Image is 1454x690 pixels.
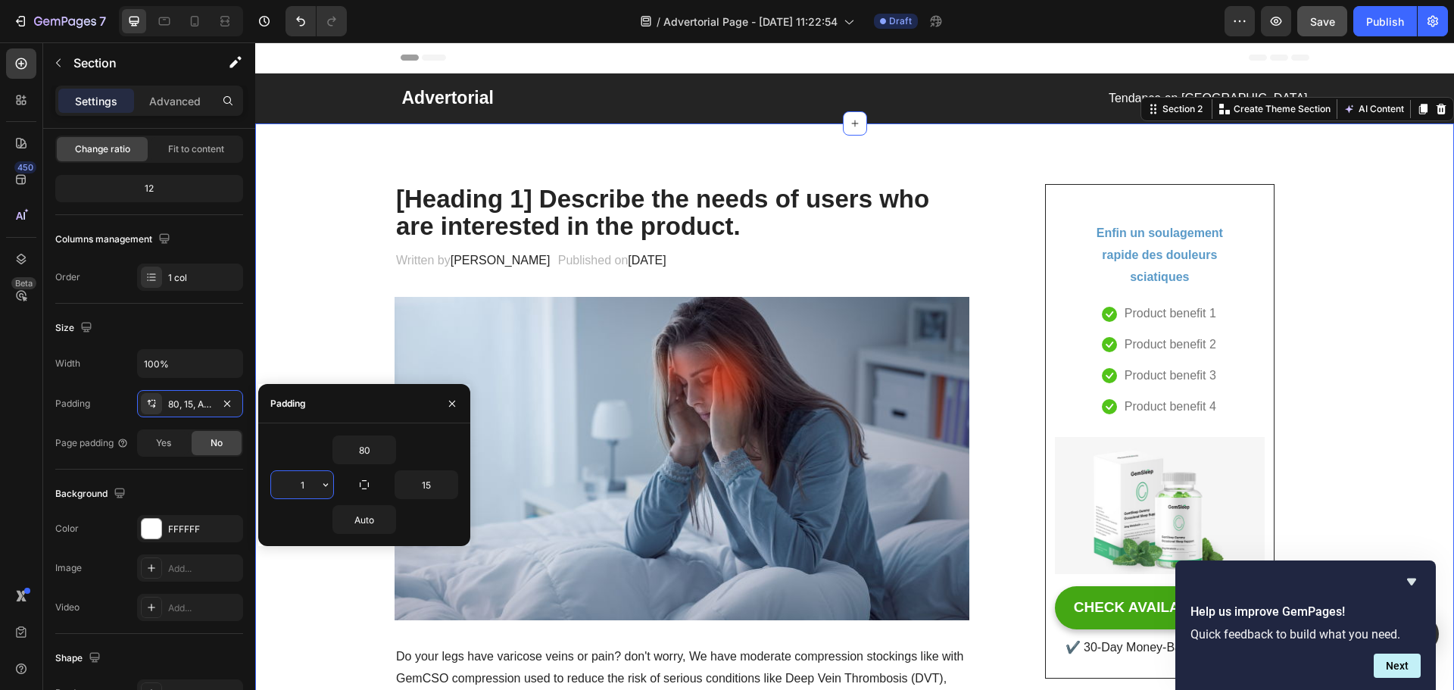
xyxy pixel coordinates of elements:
[800,544,1009,587] button: CHECK AVAILABILITY
[141,208,298,229] p: Written by
[1085,58,1152,76] button: AI Content
[11,277,36,289] div: Beta
[58,178,240,199] div: 12
[168,601,239,615] div: Add...
[904,60,950,73] div: Section 2
[657,14,660,30] span: /
[395,471,457,498] input: Auto
[889,14,912,28] span: Draft
[55,436,129,450] div: Page padding
[156,436,171,450] span: Yes
[1403,573,1421,591] button: Hide survey
[869,292,961,314] p: Product benefit 2
[800,395,1009,531] img: Alt Image
[333,506,395,533] input: Auto
[270,397,306,411] div: Padding
[285,6,347,36] div: Undo/Redo
[663,14,838,30] span: Advertorial Page - [DATE] 11:22:54
[1374,654,1421,678] button: Next question
[839,180,969,245] p: Enfin un soulagement rapide des douleurs sciatiques
[271,471,333,498] input: Auto
[373,211,410,224] span: [DATE]
[869,354,961,376] p: Product benefit 4
[55,397,90,411] div: Padding
[138,350,242,377] input: Auto
[99,12,106,30] p: 7
[1297,6,1347,36] button: Save
[1190,603,1421,621] h2: Help us improve GemPages!
[55,648,104,669] div: Shape
[55,522,79,535] div: Color
[149,93,201,109] p: Advanced
[75,142,130,156] span: Change ratio
[211,436,223,450] span: No
[75,93,117,109] p: Settings
[141,604,713,669] p: Do your legs have varicose veins or pain? don't worry, We have moderate compression stockings lik...
[303,208,411,229] p: Published on
[1190,573,1421,678] div: Help us improve GemPages!
[801,595,1008,617] p: ✔️ 30-Day Money-Back Guarantee
[55,484,129,504] div: Background
[1310,15,1335,28] span: Save
[1190,627,1421,642] p: Quick feedback to build what you need.
[55,229,173,250] div: Columns management
[819,556,970,575] div: CHECK AVAILABILITY
[139,254,714,578] img: Alt Image
[1366,14,1404,30] div: Publish
[195,211,295,224] span: [PERSON_NAME]
[6,6,113,36] button: 7
[168,562,239,576] div: Add...
[168,271,239,285] div: 1 col
[14,161,36,173] div: 450
[55,270,80,284] div: Order
[55,357,80,370] div: Width
[168,142,224,156] span: Fit to content
[168,398,212,411] div: 80, 15, Auto, 15
[869,323,961,345] p: Product benefit 3
[55,318,95,339] div: Size
[141,143,713,198] p: [Heading 1] Describe the needs of users who are interested in the product.
[333,436,395,464] input: Auto
[55,601,80,614] div: Video
[255,42,1454,690] iframe: Design area
[168,523,239,536] div: FFFFFF
[55,561,82,575] div: Image
[869,261,961,283] p: Product benefit 1
[838,179,971,247] h2: Rich Text Editor. Editing area: main
[601,45,1053,67] p: Tendance en [GEOGRAPHIC_DATA]
[600,44,1054,69] div: Rich Text Editor. Editing area: main
[1353,6,1417,36] button: Publish
[73,54,198,72] p: Section
[978,60,1075,73] p: Create Theme Section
